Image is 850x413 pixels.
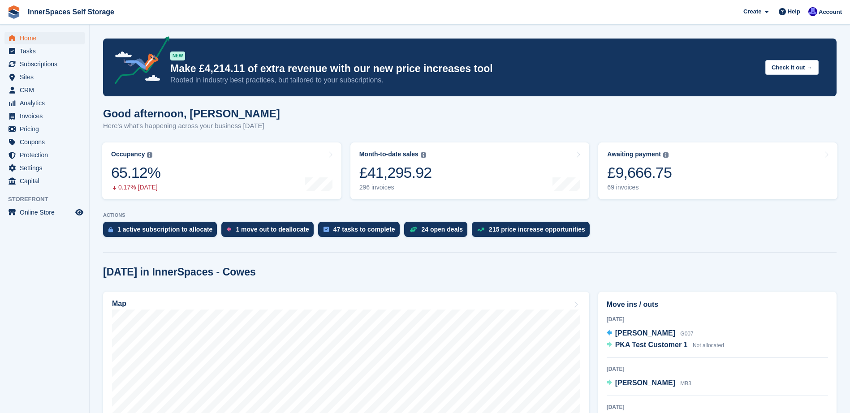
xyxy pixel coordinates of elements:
a: menu [4,84,85,96]
p: Rooted in industry best practices, but tailored to your subscriptions. [170,75,758,85]
span: Capital [20,175,73,187]
img: stora-icon-8386f47178a22dfd0bd8f6a31ec36ba5ce8667c1dd55bd0f319d3a0aa187defe.svg [7,5,21,19]
div: 1 active subscription to allocate [117,226,212,233]
h1: Good afternoon, [PERSON_NAME] [103,108,280,120]
div: NEW [170,52,185,60]
div: [DATE] [607,315,828,323]
div: [DATE] [607,403,828,411]
span: Invoices [20,110,73,122]
span: Sites [20,71,73,83]
a: menu [4,97,85,109]
span: MB3 [680,380,691,387]
a: menu [4,110,85,122]
img: icon-info-grey-7440780725fd019a000dd9b08b2336e03edf1995a4989e88bcd33f0948082b44.svg [663,152,669,158]
span: Protection [20,149,73,161]
span: Subscriptions [20,58,73,70]
span: Pricing [20,123,73,135]
img: move_outs_to_deallocate_icon-f764333ba52eb49d3ac5e1228854f67142a1ed5810a6f6cc68b1a99e826820c5.svg [227,227,231,232]
span: Storefront [8,195,89,204]
img: deal-1b604bf984904fb50ccaf53a9ad4b4a5d6e5aea283cecdc64d6e3604feb123c2.svg [410,226,417,232]
div: Month-to-date sales [359,151,419,158]
div: £9,666.75 [607,163,672,182]
a: 1 move out to deallocate [221,222,318,241]
img: task-75834270c22a3079a89374b754ae025e5fb1db73e45f91037f5363f120a921f8.svg [324,227,329,232]
img: Russell Harding [808,7,817,16]
span: Analytics [20,97,73,109]
div: 296 invoices [359,184,432,191]
a: PKA Test Customer 1 Not allocated [607,340,724,351]
div: 0.17% [DATE] [111,184,160,191]
h2: Move ins / outs [607,299,828,310]
div: 65.12% [111,163,160,182]
span: Not allocated [693,342,724,348]
a: menu [4,175,85,187]
div: Occupancy [111,151,145,158]
a: menu [4,149,85,161]
div: [DATE] [607,365,828,373]
img: active_subscription_to_allocate_icon-d502201f5373d7db506a760aba3b589e785aa758c864c3986d89f69b8ff3... [108,227,113,232]
div: 69 invoices [607,184,672,191]
span: Settings [20,162,73,174]
button: Check it out → [765,60,819,75]
img: icon-info-grey-7440780725fd019a000dd9b08b2336e03edf1995a4989e88bcd33f0948082b44.svg [421,152,426,158]
div: Awaiting payment [607,151,661,158]
img: price-adjustments-announcement-icon-8257ccfd72463d97f412b2fc003d46551f7dbcb40ab6d574587a9cd5c0d94... [107,36,170,87]
span: [PERSON_NAME] [615,379,675,387]
div: £41,295.92 [359,163,432,182]
div: 215 price increase opportunities [489,226,585,233]
p: ACTIONS [103,212,837,218]
a: 215 price increase opportunities [472,222,594,241]
a: menu [4,45,85,57]
div: 24 open deals [422,226,463,233]
a: menu [4,71,85,83]
span: Online Store [20,206,73,219]
img: icon-info-grey-7440780725fd019a000dd9b08b2336e03edf1995a4989e88bcd33f0948082b44.svg [147,152,152,158]
span: Tasks [20,45,73,57]
a: 47 tasks to complete [318,222,404,241]
a: menu [4,123,85,135]
h2: Map [112,300,126,308]
div: 1 move out to deallocate [236,226,309,233]
span: Home [20,32,73,44]
a: 24 open deals [404,222,472,241]
a: menu [4,162,85,174]
a: Preview store [74,207,85,218]
span: G007 [680,331,693,337]
a: 1 active subscription to allocate [103,222,221,241]
a: menu [4,206,85,219]
span: Coupons [20,136,73,148]
span: Create [743,7,761,16]
div: 47 tasks to complete [333,226,395,233]
a: menu [4,32,85,44]
a: InnerSpaces Self Storage [24,4,118,19]
span: PKA Test Customer 1 [615,341,688,348]
a: Occupancy 65.12% 0.17% [DATE] [102,142,341,199]
p: Here's what's happening across your business [DATE] [103,121,280,131]
a: menu [4,58,85,70]
a: menu [4,136,85,148]
p: Make £4,214.11 of extra revenue with our new price increases tool [170,62,758,75]
span: CRM [20,84,73,96]
h2: [DATE] in InnerSpaces - Cowes [103,266,256,278]
a: Awaiting payment £9,666.75 69 invoices [598,142,837,199]
span: Account [819,8,842,17]
span: Help [788,7,800,16]
img: price_increase_opportunities-93ffe204e8149a01c8c9dc8f82e8f89637d9d84a8eef4429ea346261dce0b2c0.svg [477,228,484,232]
a: [PERSON_NAME] G007 [607,328,694,340]
a: Month-to-date sales £41,295.92 296 invoices [350,142,590,199]
a: [PERSON_NAME] MB3 [607,378,691,389]
span: [PERSON_NAME] [615,329,675,337]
